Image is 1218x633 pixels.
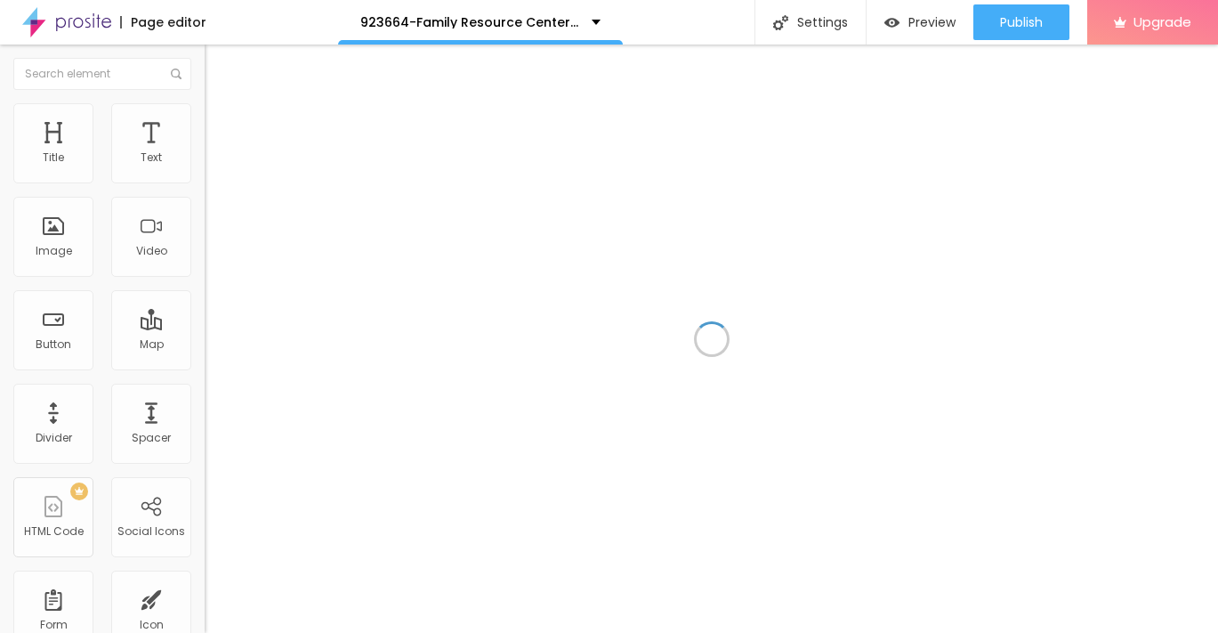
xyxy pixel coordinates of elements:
img: Icone [171,69,181,79]
div: Title [43,151,64,164]
div: Social Icons [117,525,185,538]
span: Upgrade [1133,14,1191,29]
div: Form [40,619,68,631]
span: Preview [908,15,956,29]
button: Publish [973,4,1069,40]
div: Icon [140,619,164,631]
img: view-1.svg [884,15,899,30]
img: Icone [773,15,788,30]
div: HTML Code [24,525,84,538]
p: 923664-Family Resource Center [GEOGRAPHIC_DATA] [360,16,578,28]
div: Video [136,245,167,257]
button: Preview [867,4,973,40]
div: Map [140,338,164,351]
div: Divider [36,432,72,444]
div: Text [141,151,162,164]
div: Page editor [120,16,206,28]
div: Image [36,245,72,257]
input: Search element [13,58,191,90]
div: Spacer [132,432,171,444]
span: Publish [1000,15,1043,29]
div: Button [36,338,71,351]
